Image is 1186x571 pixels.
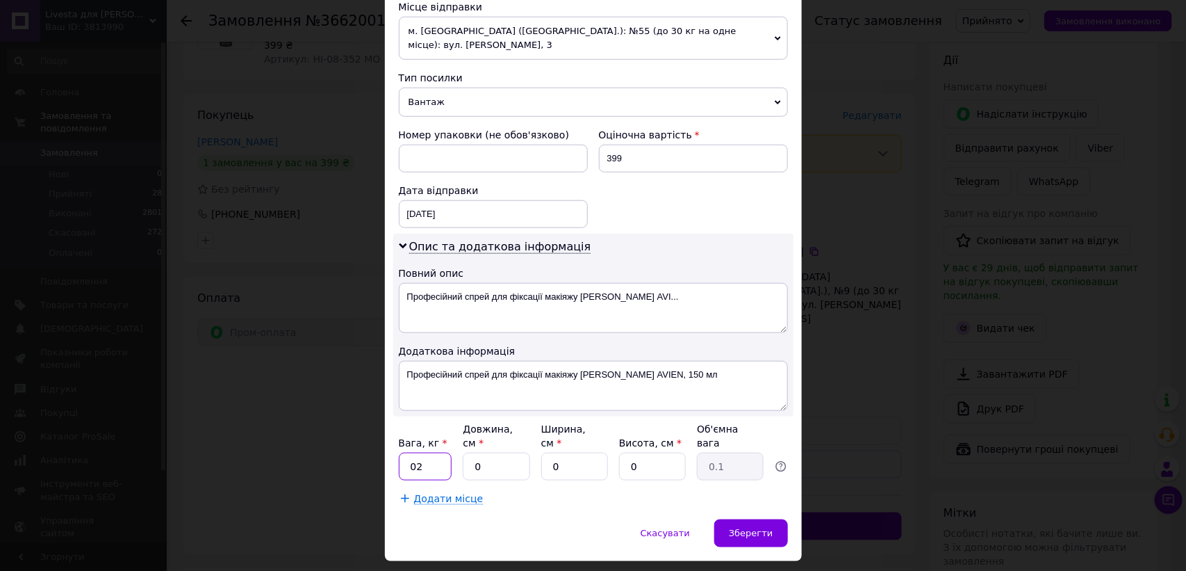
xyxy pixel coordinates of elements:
[399,17,788,60] span: м. [GEOGRAPHIC_DATA] ([GEOGRAPHIC_DATA].): №55 (до 30 кг на одне місце): вул. [PERSON_NAME], 3
[399,184,588,198] div: Дата відправки
[409,240,591,254] span: Опис та додаткова інформація
[399,283,788,333] textarea: Професійний спрей для фіксації макіяжу [PERSON_NAME] AVI...
[414,493,484,505] span: Додати місце
[399,266,788,280] div: Повний опис
[729,528,773,538] span: Зберегти
[463,424,513,449] label: Довжина, см
[399,344,788,358] div: Додаткова інформація
[619,437,682,449] label: Висота, см
[399,361,788,411] textarea: Професійний спрей для фіксації макіяжу [PERSON_NAME] AVIEN, 150 мл
[399,88,788,117] span: Вантаж
[541,424,586,449] label: Ширина, см
[599,128,788,142] div: Оціночна вартість
[697,422,764,450] div: Об'ємна вага
[399,128,588,142] div: Номер упаковки (не обов'язково)
[399,437,447,449] label: Вага, кг
[399,72,463,83] span: Тип посилки
[641,528,690,538] span: Скасувати
[399,1,483,13] span: Місце відправки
